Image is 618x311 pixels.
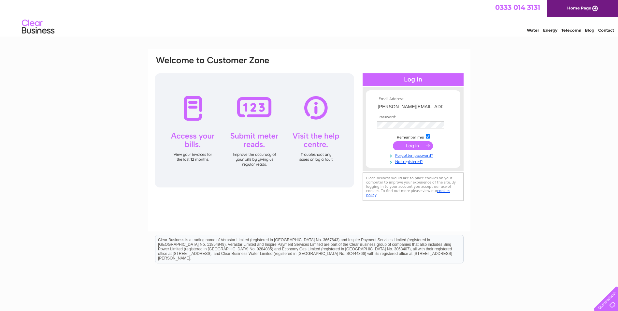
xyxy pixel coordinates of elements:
[527,28,539,33] a: Water
[377,152,451,158] a: Forgotten password?
[598,28,614,33] a: Contact
[375,133,451,140] td: Remember me?
[561,28,581,33] a: Telecoms
[22,17,55,37] img: logo.png
[377,158,451,164] a: Not registered?
[375,97,451,101] th: Email Address:
[495,3,540,11] a: 0333 014 3131
[375,115,451,120] th: Password:
[363,172,464,201] div: Clear Business would like to place cookies on your computer to improve your experience of the sit...
[543,28,557,33] a: Energy
[155,4,463,32] div: Clear Business is a trading name of Verastar Limited (registered in [GEOGRAPHIC_DATA] No. 3667643...
[366,188,450,197] a: cookies policy
[393,141,433,150] input: Submit
[585,28,594,33] a: Blog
